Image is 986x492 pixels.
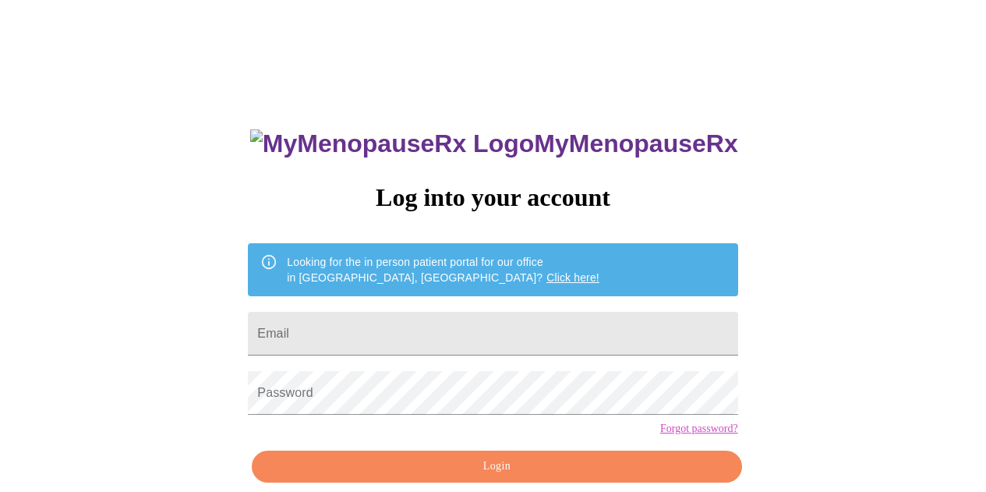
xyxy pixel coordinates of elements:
img: MyMenopauseRx Logo [250,129,534,158]
h3: MyMenopauseRx [250,129,738,158]
span: Login [270,457,723,476]
button: Login [252,451,741,483]
h3: Log into your account [248,183,737,212]
a: Click here! [546,271,599,284]
div: Looking for the in person patient portal for our office in [GEOGRAPHIC_DATA], [GEOGRAPHIC_DATA]? [287,248,599,292]
a: Forgot password? [660,423,738,435]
